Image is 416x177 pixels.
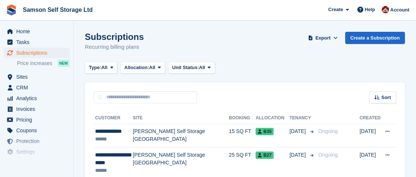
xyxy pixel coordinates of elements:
span: Ongoing [318,128,338,134]
a: menu [4,82,70,93]
span: Analytics [16,93,60,103]
span: Capital [16,157,60,168]
button: Type: All [85,62,117,74]
h1: Subscriptions [85,32,144,42]
a: menu [4,157,70,168]
a: menu [4,72,70,82]
p: Recurring billing plans [85,43,144,51]
span: Pricing [16,115,60,125]
span: Create [328,6,343,13]
span: Home [16,26,60,37]
span: All [101,64,108,71]
span: All [149,64,155,71]
span: Help [365,6,375,13]
th: Allocation [256,112,290,124]
a: menu [4,115,70,125]
a: Samson Self Storage Ltd [20,4,96,16]
th: Booking [229,112,256,124]
span: Settings [16,147,60,157]
span: Allocation: [124,64,149,71]
button: Unit Status: All [168,62,215,74]
img: stora-icon-8386f47178a22dfd0bd8f6a31ec36ba5ce8667c1dd55bd0f319d3a0aa187defe.svg [6,4,17,16]
td: [PERSON_NAME] Self Storage [GEOGRAPHIC_DATA] [133,124,229,147]
span: Invoices [16,104,60,114]
a: menu [4,48,70,58]
a: menu [4,93,70,103]
span: [DATE] [290,151,307,159]
span: Account [390,6,409,14]
img: Ian [382,6,389,13]
span: Subscriptions [16,48,60,58]
span: Type: [89,64,101,71]
th: Tenancy [290,112,315,124]
span: Sites [16,72,60,82]
a: menu [4,104,70,114]
span: Price increases [17,60,52,67]
a: menu [4,37,70,47]
th: Site [133,112,229,124]
div: NEW [58,59,70,67]
a: menu [4,26,70,37]
a: menu [4,147,70,157]
a: Create a Subscription [345,32,405,44]
span: Export [315,34,330,42]
td: 15 SQ FT [229,124,256,147]
span: B27 [256,152,274,159]
span: Ongoing [318,152,338,158]
th: Customer [94,112,133,124]
span: Unit Status: [172,64,199,71]
a: menu [4,125,70,136]
span: Coupons [16,125,60,136]
td: [DATE] [360,124,381,147]
span: [DATE] [290,127,307,135]
a: menu [4,136,70,146]
span: All [199,64,205,71]
span: CRM [16,82,60,93]
span: Protection [16,136,60,146]
button: Allocation: All [120,62,165,74]
span: B35 [256,128,274,135]
span: Sort [381,94,391,101]
span: Tasks [16,37,60,47]
button: Export [307,32,339,44]
a: Price increases NEW [17,59,70,67]
th: Created [360,112,381,124]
